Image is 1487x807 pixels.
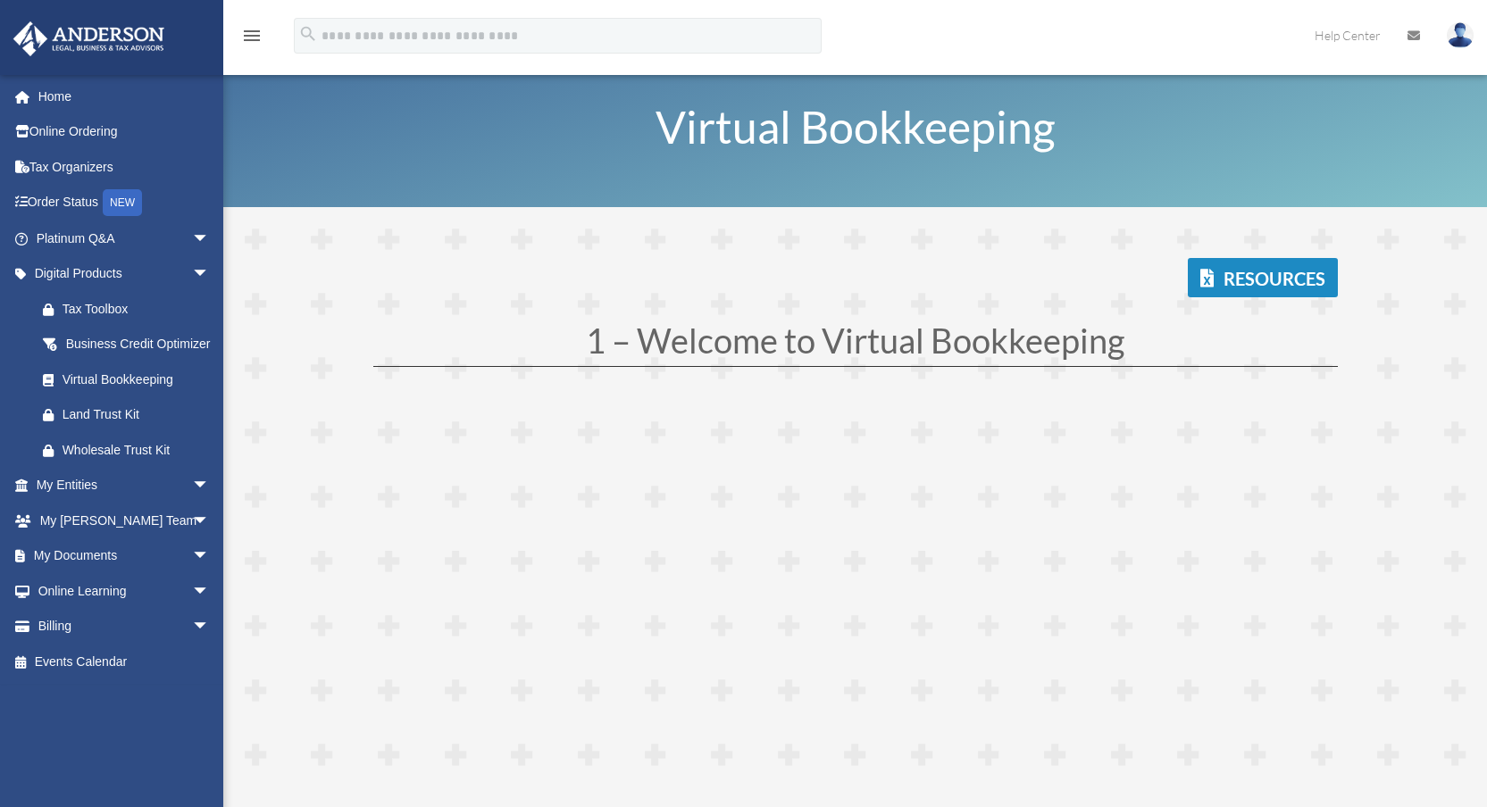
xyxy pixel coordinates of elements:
[13,149,237,185] a: Tax Organizers
[192,573,228,610] span: arrow_drop_down
[13,114,237,150] a: Online Ordering
[13,185,237,221] a: Order StatusNEW
[13,256,237,292] a: Digital Productsarrow_drop_down
[25,432,237,468] a: Wholesale Trust Kit
[192,609,228,645] span: arrow_drop_down
[298,24,318,44] i: search
[25,397,237,433] a: Land Trust Kit
[25,291,237,327] a: Tax Toolbox
[25,362,228,397] a: Virtual Bookkeeping
[13,573,237,609] a: Online Learningarrow_drop_down
[192,538,228,575] span: arrow_drop_down
[25,327,237,362] a: Business Credit Optimizer
[13,220,237,256] a: Platinum Q&Aarrow_drop_down
[13,538,237,574] a: My Documentsarrow_drop_down
[192,220,228,257] span: arrow_drop_down
[13,644,237,679] a: Events Calendar
[192,256,228,293] span: arrow_drop_down
[103,189,142,216] div: NEW
[63,298,214,320] div: Tax Toolbox
[241,25,263,46] i: menu
[8,21,170,56] img: Anderson Advisors Platinum Portal
[1188,258,1338,297] a: Resources
[373,323,1338,366] h1: 1 – Welcome to Virtual Bookkeeping
[63,369,205,391] div: Virtual Bookkeeping
[13,468,237,503] a: My Entitiesarrow_drop_down
[63,333,214,355] div: Business Credit Optimizer
[1447,22,1474,48] img: User Pic
[656,100,1056,154] span: Virtual Bookkeeping
[241,31,263,46] a: menu
[13,609,237,645] a: Billingarrow_drop_down
[192,503,228,539] span: arrow_drop_down
[13,503,237,538] a: My [PERSON_NAME] Teamarrow_drop_down
[63,403,214,426] div: Land Trust Kit
[63,439,214,462] div: Wholesale Trust Kit
[192,468,228,504] span: arrow_drop_down
[13,79,237,114] a: Home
